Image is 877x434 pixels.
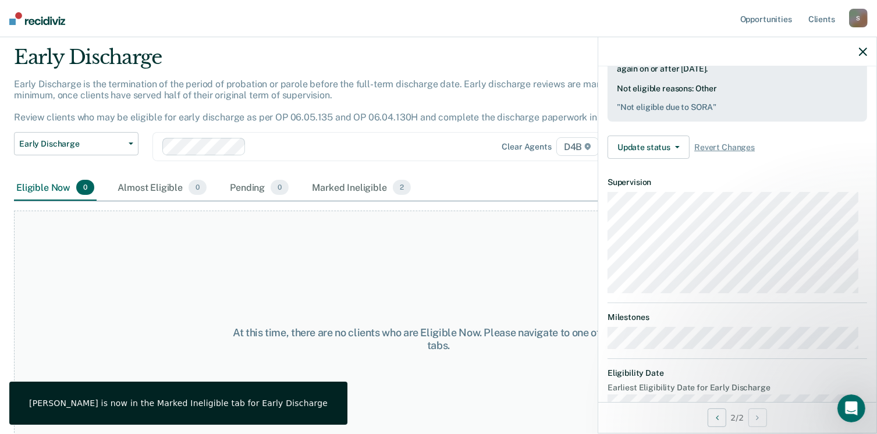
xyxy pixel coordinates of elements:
div: 2 / 2 [598,402,876,433]
div: Early Discharge [14,45,672,79]
div: Marked Ineligible [310,175,413,201]
img: Recidiviz [9,12,65,25]
pre: " Not eligible due to SORA " [617,102,858,112]
p: Early Discharge is the termination of the period of probation or parole before the full-term disc... [14,79,640,123]
div: Pending [228,175,291,201]
span: 0 [189,180,207,195]
span: Revert Changes [694,143,755,152]
div: Not eligible reasons: Other [617,84,858,113]
span: 0 [271,180,289,195]
span: 2 [393,180,411,195]
iframe: Intercom live chat [837,394,865,422]
div: At this time, there are no clients who are Eligible Now. Please navigate to one of the other tabs. [226,326,651,351]
div: [PERSON_NAME] is now in the Marked Ineligible tab for Early Discharge [29,398,328,408]
button: Next Opportunity [748,408,767,427]
span: D4B [556,137,599,156]
dt: Earliest Eligibility Date for Early Discharge [608,383,867,393]
div: S [849,9,868,27]
span: 0 [76,180,94,195]
div: Almost Eligible [115,175,209,201]
dt: Eligibility Date [608,368,867,378]
button: Update status [608,136,690,159]
dt: Milestones [608,312,867,322]
span: Early Discharge [19,139,124,149]
div: Clear agents [502,142,552,152]
dt: Supervision [608,177,867,187]
div: Eligible Now [14,175,97,201]
button: Previous Opportunity [708,408,726,427]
